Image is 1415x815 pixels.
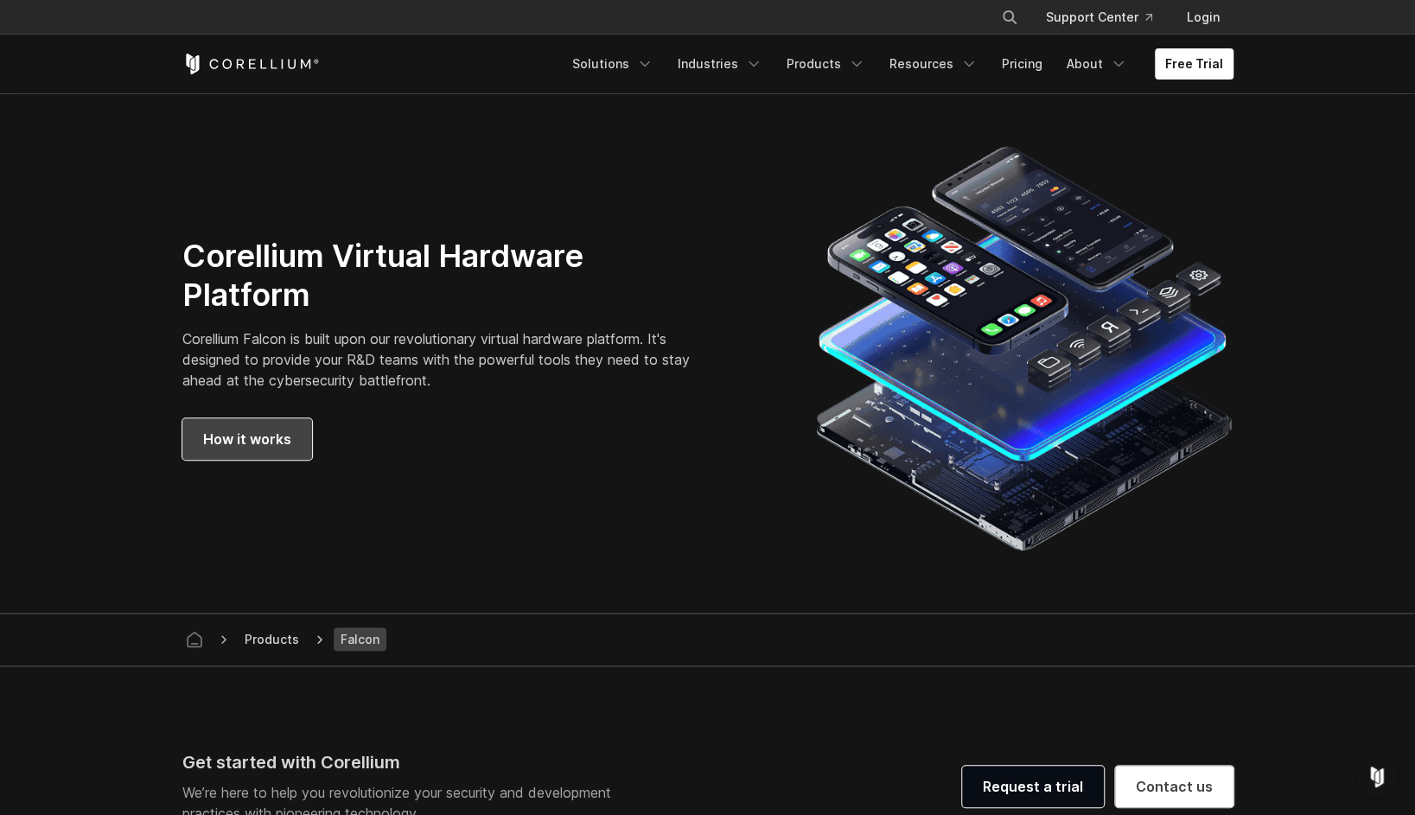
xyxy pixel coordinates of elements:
[1056,48,1138,80] a: About
[238,630,306,648] div: Products
[562,48,664,80] a: Solutions
[980,2,1233,33] div: Navigation Menu
[667,48,773,80] a: Industries
[238,628,306,650] span: Products
[1155,48,1233,80] a: Free Trial
[182,54,320,74] a: Corellium Home
[203,429,291,449] span: How it works
[815,139,1233,557] img: Corellium Virtual hardware platform for iOS and Android devices
[182,749,625,775] div: Get started with Corellium
[182,418,312,460] a: How it works
[1032,2,1166,33] a: Support Center
[879,48,988,80] a: Resources
[994,2,1025,33] button: Search
[182,328,716,391] p: Corellium Falcon is built upon our revolutionary virtual hardware platform. It's designed to prov...
[1356,756,1398,798] div: Open Intercom Messenger
[179,627,210,652] a: Corellium home
[334,627,386,652] span: Falcon
[1115,766,1233,807] a: Contact us
[962,766,1104,807] a: Request a trial
[562,48,1233,80] div: Navigation Menu
[182,237,716,315] h2: Corellium Virtual Hardware Platform
[991,48,1053,80] a: Pricing
[776,48,876,80] a: Products
[1173,2,1233,33] a: Login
